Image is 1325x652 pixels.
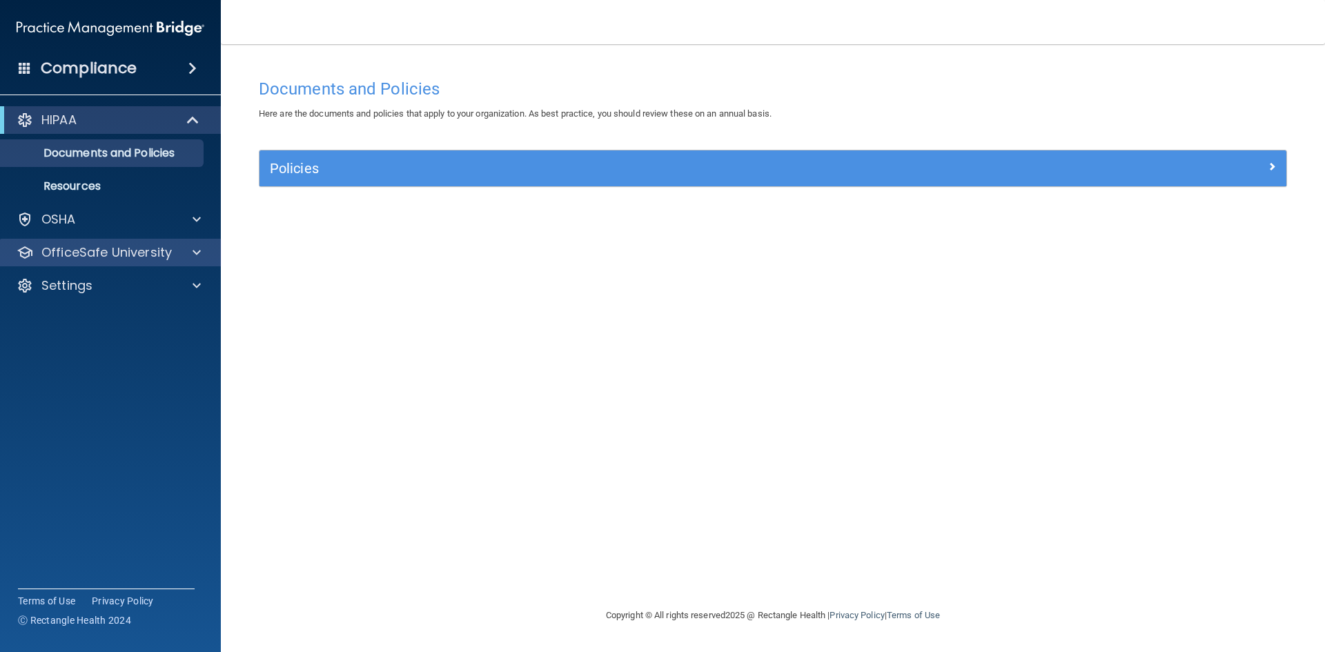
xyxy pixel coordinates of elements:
[18,594,75,608] a: Terms of Use
[17,211,201,228] a: OSHA
[270,157,1276,179] a: Policies
[17,112,200,128] a: HIPAA
[41,244,172,261] p: OfficeSafe University
[9,146,197,160] p: Documents and Policies
[92,594,154,608] a: Privacy Policy
[41,277,92,294] p: Settings
[41,112,77,128] p: HIPAA
[41,59,137,78] h4: Compliance
[9,179,197,193] p: Resources
[521,593,1025,638] div: Copyright © All rights reserved 2025 @ Rectangle Health | |
[17,277,201,294] a: Settings
[17,14,204,42] img: PMB logo
[17,244,201,261] a: OfficeSafe University
[18,613,131,627] span: Ⓒ Rectangle Health 2024
[41,211,76,228] p: OSHA
[830,610,884,620] a: Privacy Policy
[887,610,940,620] a: Terms of Use
[259,80,1287,98] h4: Documents and Policies
[259,108,772,119] span: Here are the documents and policies that apply to your organization. As best practice, you should...
[270,161,1019,176] h5: Policies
